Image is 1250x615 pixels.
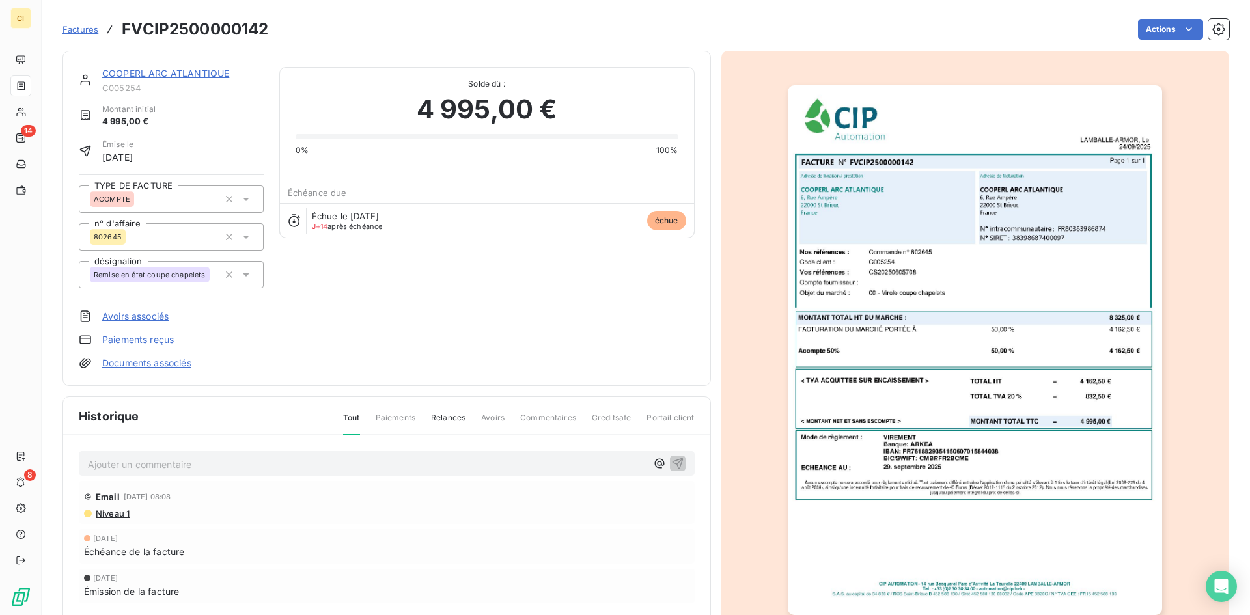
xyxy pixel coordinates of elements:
[102,310,169,323] a: Avoirs associés
[122,18,268,41] h3: FVCIP2500000142
[788,85,1162,615] img: invoice_thumbnail
[96,491,120,502] span: Email
[1138,19,1203,40] button: Actions
[84,584,179,598] span: Émission de la facture
[343,412,360,435] span: Tout
[520,412,576,434] span: Commentaires
[79,407,139,425] span: Historique
[312,222,328,231] span: J+14
[592,412,632,434] span: Creditsafe
[102,150,133,164] span: [DATE]
[288,187,347,198] span: Échéance due
[312,223,383,230] span: après échéance
[431,412,465,434] span: Relances
[84,545,184,558] span: Échéance de la facture
[102,103,156,115] span: Montant initial
[93,534,118,542] span: [DATE]
[94,508,130,519] span: Niveau 1
[656,144,678,156] span: 100%
[102,115,156,128] span: 4 995,00 €
[102,68,229,79] a: COOPERL ARC ATLANTIQUE
[62,23,98,36] a: Factures
[62,24,98,34] span: Factures
[10,8,31,29] div: CI
[312,211,379,221] span: Échue le [DATE]
[481,412,505,434] span: Avoirs
[93,574,118,582] span: [DATE]
[24,469,36,481] span: 8
[94,271,206,279] span: Remise en état coupe chapelets
[102,83,264,93] span: C005254
[94,233,122,241] span: 802645
[646,412,694,434] span: Portail client
[10,586,31,607] img: Logo LeanPay
[417,90,557,129] span: 4 995,00 €
[1206,571,1237,602] div: Open Intercom Messenger
[376,412,415,434] span: Paiements
[102,139,133,150] span: Émise le
[102,333,174,346] a: Paiements reçus
[296,78,678,90] span: Solde dû :
[124,493,171,500] span: [DATE] 08:08
[296,144,309,156] span: 0%
[647,211,686,230] span: échue
[21,125,36,137] span: 14
[102,357,191,370] a: Documents associés
[94,195,130,203] span: ACOMPTE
